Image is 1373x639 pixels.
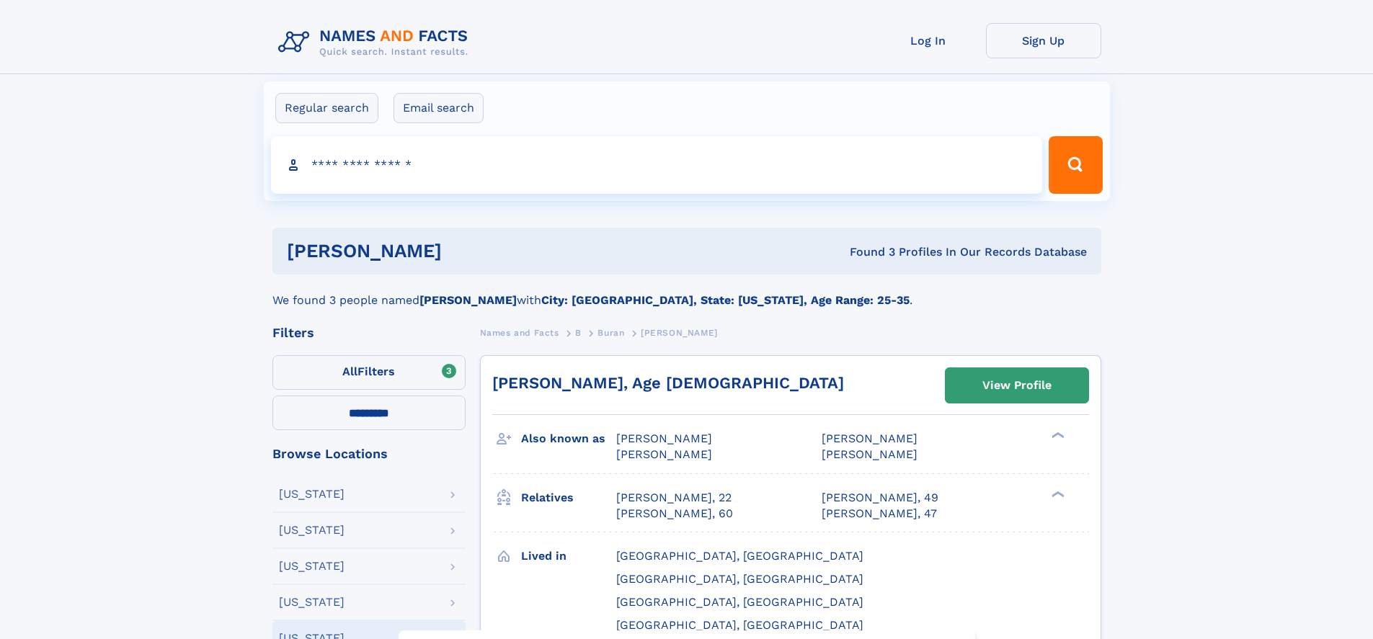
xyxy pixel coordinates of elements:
[597,323,624,341] a: Buran
[521,486,616,510] h3: Relatives
[646,244,1087,260] div: Found 3 Profiles In Our Records Database
[272,326,466,339] div: Filters
[275,93,378,123] label: Regular search
[521,426,616,451] h3: Also known as
[394,93,484,123] label: Email search
[616,506,733,522] a: [PERSON_NAME], 60
[521,544,616,568] h3: Lived in
[419,293,517,307] b: [PERSON_NAME]
[946,368,1088,403] a: View Profile
[616,618,863,632] span: [GEOGRAPHIC_DATA], [GEOGRAPHIC_DATA]
[279,560,345,572] div: [US_STATE]
[279,524,345,536] div: [US_STATE]
[616,447,712,461] span: [PERSON_NAME]
[575,323,582,341] a: B
[342,365,357,378] span: All
[986,23,1101,58] a: Sign Up
[641,328,718,338] span: [PERSON_NAME]
[541,293,910,307] b: City: [GEOGRAPHIC_DATA], State: [US_STATE], Age Range: 25-35
[616,490,732,506] a: [PERSON_NAME], 22
[1049,136,1102,194] button: Search Button
[982,369,1052,402] div: View Profile
[272,274,1101,309] div: We found 3 people named with .
[271,136,1043,194] input: search input
[597,328,624,338] span: Buran
[822,506,937,522] a: [PERSON_NAME], 47
[1048,489,1065,499] div: ❯
[616,432,712,445] span: [PERSON_NAME]
[272,447,466,460] div: Browse Locations
[871,23,986,58] a: Log In
[272,23,480,62] img: Logo Names and Facts
[575,328,582,338] span: B
[279,488,345,500] div: [US_STATE]
[492,374,844,392] a: [PERSON_NAME], Age [DEMOGRAPHIC_DATA]
[279,596,345,608] div: [US_STATE]
[822,447,917,461] span: [PERSON_NAME]
[272,355,466,390] label: Filters
[822,490,938,506] a: [PERSON_NAME], 49
[287,242,646,260] h1: [PERSON_NAME]
[480,323,559,341] a: Names and Facts
[616,595,863,609] span: [GEOGRAPHIC_DATA], [GEOGRAPHIC_DATA]
[616,572,863,586] span: [GEOGRAPHIC_DATA], [GEOGRAPHIC_DATA]
[616,549,863,563] span: [GEOGRAPHIC_DATA], [GEOGRAPHIC_DATA]
[1048,431,1065,440] div: ❯
[822,432,917,445] span: [PERSON_NAME]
